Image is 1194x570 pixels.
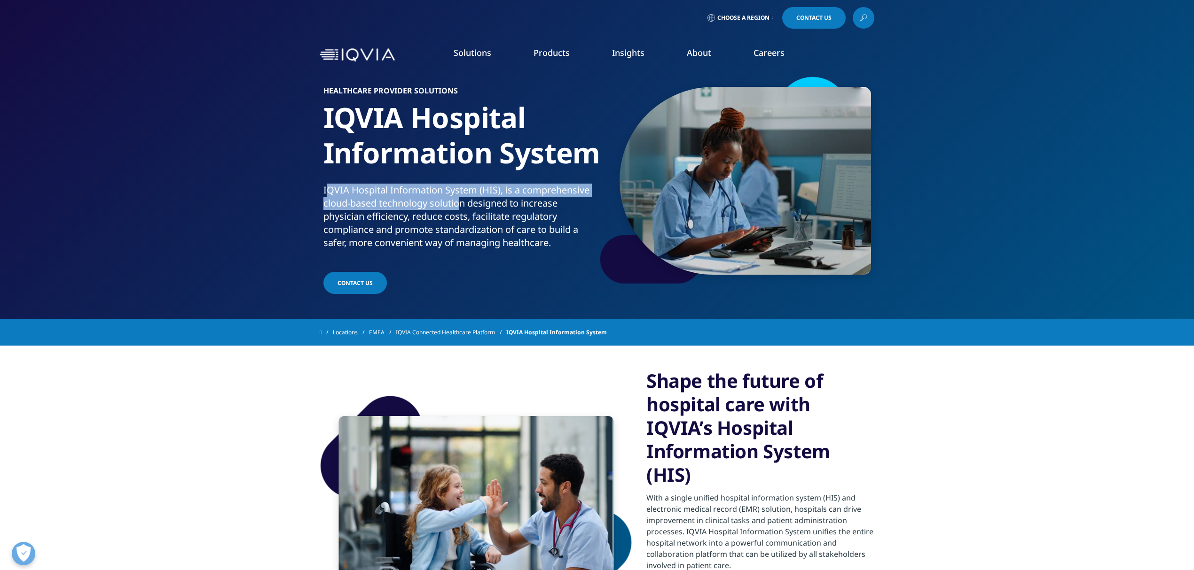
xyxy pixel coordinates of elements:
a: Products [534,47,570,58]
nav: Primary [399,33,874,77]
img: 2487_african-american-nurse-holding-digital-tablet-for-checkup-visit-in-doctors-office.jpg [620,87,871,275]
a: Insights [612,47,644,58]
span: Choose a Region [717,14,770,22]
a: About [687,47,711,58]
a: EMEA [369,324,396,341]
h6: HEALTHCARE PROVIDER SOLUTIONS [323,87,594,100]
p: IQVIA Hospital Information System (HIS), is a comprehensive cloud-based technology solution desig... [323,184,594,255]
h1: IQVIA Hospital Information System [323,100,594,184]
span: CONTACT US [338,279,373,287]
a: CONTACT US [323,272,387,294]
span: IQVIA Hospital Information System [506,324,607,341]
a: Careers [754,47,785,58]
a: Solutions [454,47,491,58]
a: Locations [333,324,369,341]
button: Open Preferences [12,542,35,565]
span: Contact Us [796,15,832,21]
h3: Shape the future of hospital care with IQVIA’s Hospital Information System (HIS) [646,369,874,486]
a: IQVIA Connected Healthcare Platform [396,324,506,341]
img: IQVIA Healthcare Information Technology and Pharma Clinical Research Company [320,48,395,62]
a: Contact Us [782,7,846,29]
